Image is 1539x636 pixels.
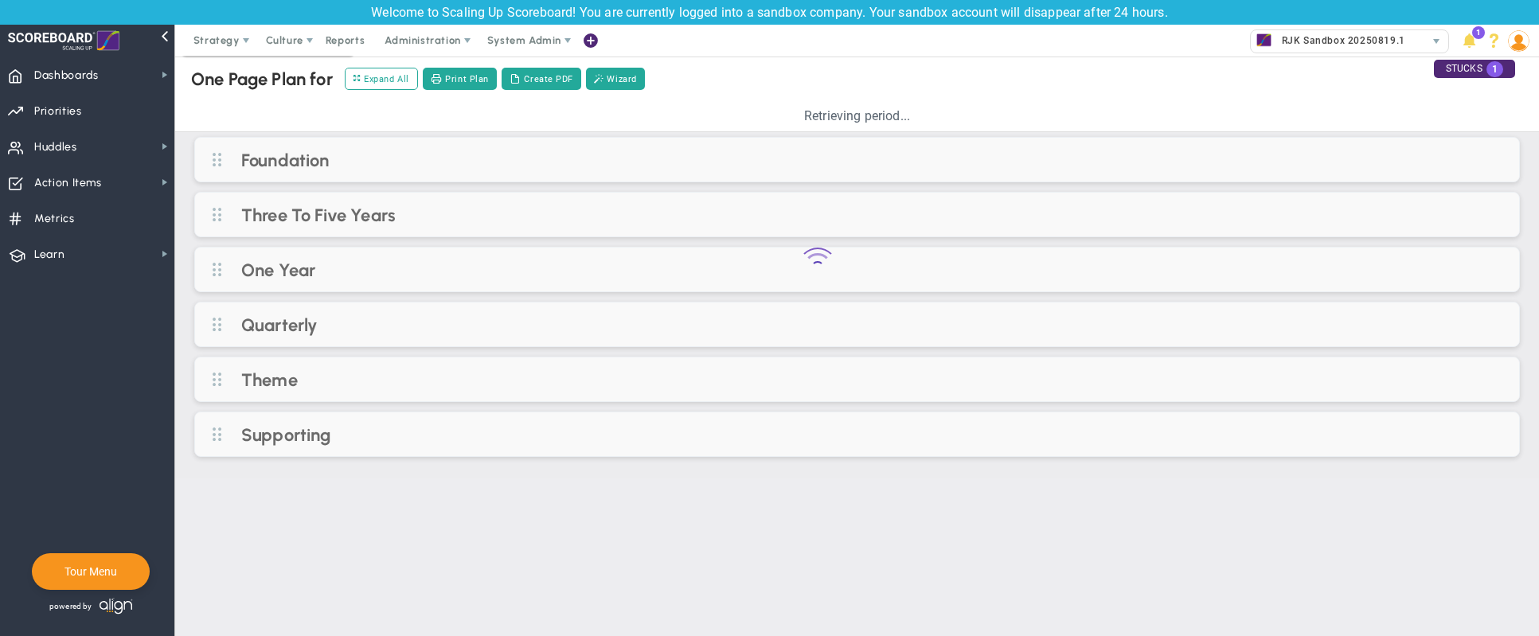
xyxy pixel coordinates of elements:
[266,34,303,46] span: Culture
[1274,30,1405,51] span: RJK Sandbox 20250819.1
[1457,25,1482,57] li: Announcements
[34,202,75,236] span: Metrics
[1472,26,1485,39] span: 1
[487,34,561,46] span: System Admin
[423,68,497,90] button: Print Plan
[32,594,201,618] div: Powered by Align
[586,68,645,90] button: Wizard
[502,68,581,90] button: Create PDF
[1425,30,1448,53] span: select
[1482,25,1506,57] li: Help & Frequently Asked Questions (FAQ)
[804,108,910,123] span: Retrieving period...
[1254,30,1274,50] img: 33469.Company.photo
[34,59,99,92] span: Dashboards
[1486,61,1503,77] span: 1
[60,564,122,579] button: Tour Menu
[34,95,82,128] span: Priorities
[385,34,460,46] span: Administration
[345,68,418,90] button: Expand All
[34,131,77,164] span: Huddles
[318,25,373,57] span: Reports
[1508,30,1529,52] img: 50429.Person.photo
[354,72,409,86] span: Expand All
[34,166,102,200] span: Action Items
[1434,60,1515,78] div: STUCKS
[34,238,64,271] span: Learn
[193,34,240,46] span: Strategy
